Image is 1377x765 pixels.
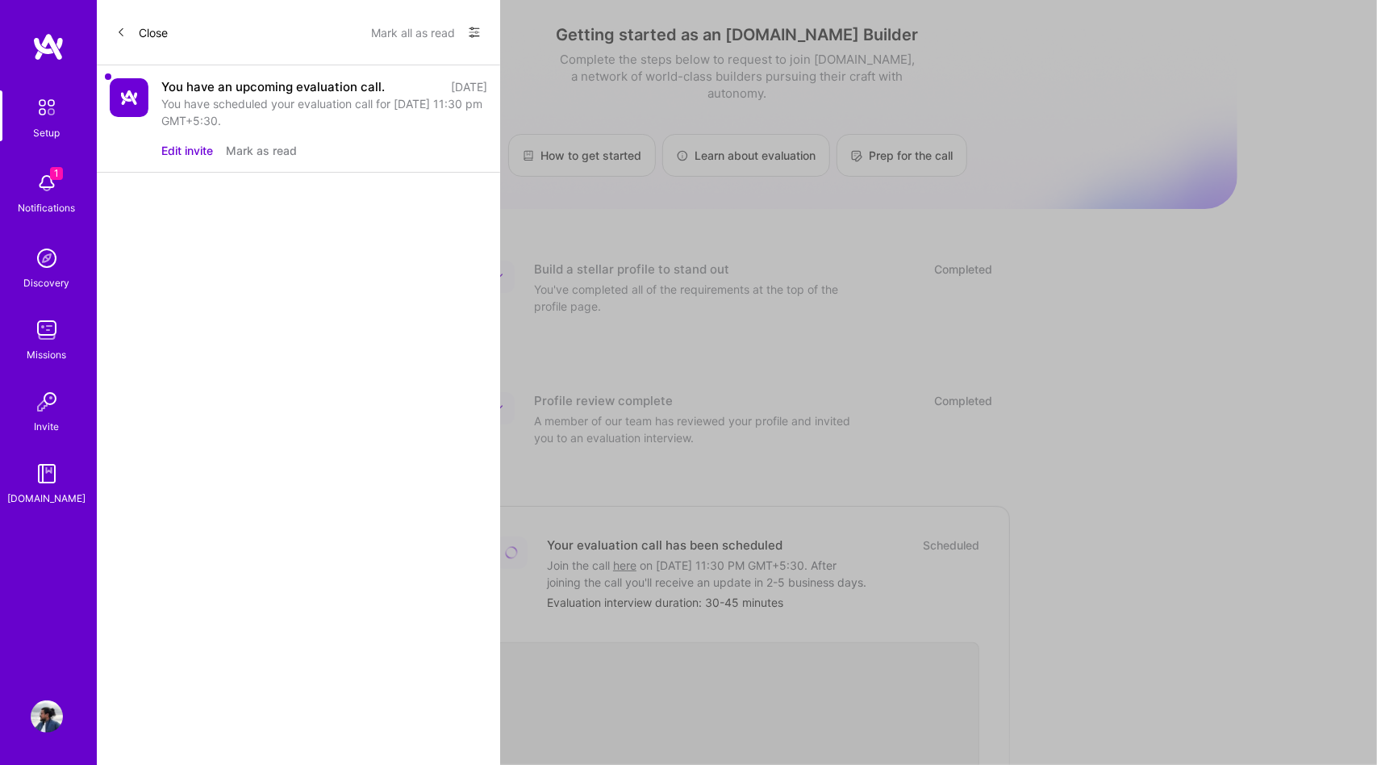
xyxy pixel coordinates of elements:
[110,78,148,117] img: Company Logo
[8,490,86,507] div: [DOMAIN_NAME]
[161,78,385,95] div: You have an upcoming evaluation call.
[27,700,67,733] a: User Avatar
[161,95,487,129] div: You have scheduled your evaluation call for [DATE] 11:30 pm GMT+5:30.
[27,346,67,363] div: Missions
[116,19,168,45] button: Close
[31,700,63,733] img: User Avatar
[226,142,297,159] button: Mark as read
[451,78,487,95] div: [DATE]
[31,386,63,418] img: Invite
[35,418,60,435] div: Invite
[371,19,455,45] button: Mark all as read
[30,90,64,124] img: setup
[32,32,65,61] img: logo
[34,124,61,141] div: Setup
[161,142,213,159] button: Edit invite
[31,242,63,274] img: discovery
[31,458,63,490] img: guide book
[31,314,63,346] img: teamwork
[24,274,70,291] div: Discovery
